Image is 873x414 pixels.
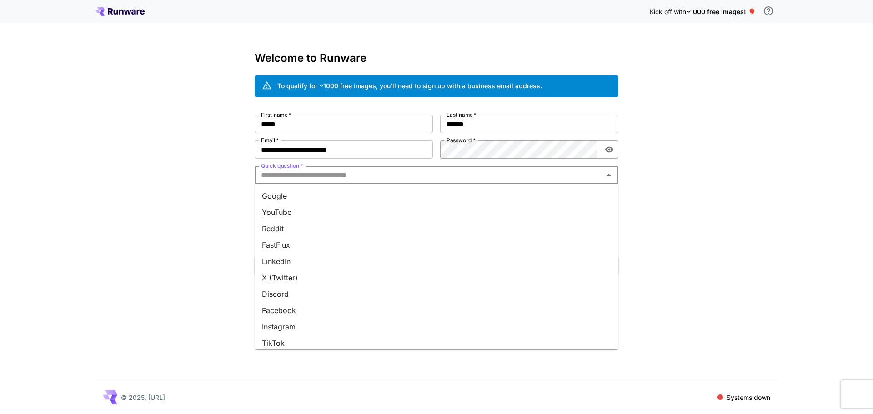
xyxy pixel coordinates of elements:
[255,269,618,286] li: X (Twitter)
[255,220,618,237] li: Reddit
[277,81,542,90] div: To qualify for ~1000 free images, you’ll need to sign up with a business email address.
[601,141,617,158] button: toggle password visibility
[255,253,618,269] li: LinkedIn
[261,111,291,119] label: First name
[650,8,686,15] span: Kick off with
[121,393,165,402] p: © 2025, [URL]
[686,8,756,15] span: ~1000 free images! 🎈
[255,319,618,335] li: Instagram
[447,136,476,144] label: Password
[602,169,615,181] button: Close
[255,52,618,65] h3: Welcome to Runware
[255,302,618,319] li: Facebook
[759,2,778,20] button: In order to qualify for free credit, you need to sign up with a business email address and click ...
[255,286,618,302] li: Discord
[261,162,303,170] label: Quick question
[255,204,618,220] li: YouTube
[447,111,477,119] label: Last name
[261,136,279,144] label: Email
[255,237,618,253] li: FastFlux
[255,188,618,204] li: Google
[255,335,618,351] li: TikTok
[727,393,770,402] p: Systems down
